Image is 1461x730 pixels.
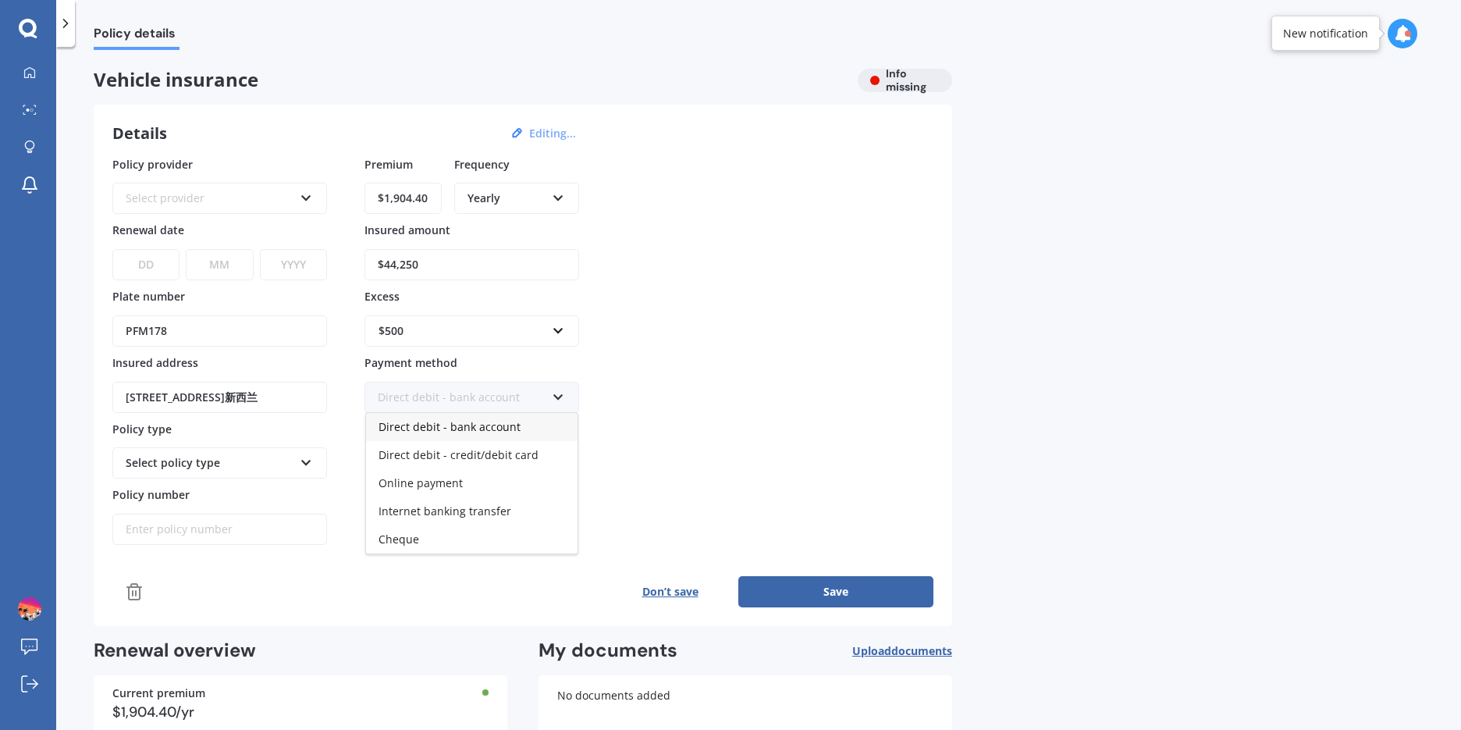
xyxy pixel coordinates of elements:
[364,355,457,370] span: Payment method
[112,514,327,545] input: Enter policy number
[539,639,677,663] h2: My documents
[112,421,172,436] span: Policy type
[738,576,933,607] button: Save
[94,26,180,47] span: Policy details
[379,322,546,340] div: $500
[18,597,41,621] img: ACg8ocJKH_cSf-osN3Wh1X8OapTOHQvUONyDNstskY4ME8URM2E-v-wC=s96-c
[112,487,190,502] span: Policy number
[379,475,463,490] span: Online payment
[126,454,293,472] div: Select policy type
[364,223,450,237] span: Insured amount
[126,190,293,207] div: Select provider
[379,504,511,518] span: Internet banking transfer
[364,289,400,304] span: Excess
[94,69,845,91] span: Vehicle insurance
[112,315,327,347] input: Enter plate number
[364,156,413,171] span: Premium
[378,389,546,406] div: Direct debit - bank account
[379,532,419,547] span: Cheque
[112,156,193,171] span: Policy provider
[112,705,489,719] div: $1,904.40/yr
[112,688,489,699] div: Current premium
[852,639,952,663] button: Uploaddocuments
[94,639,507,663] h2: Renewal overview
[454,156,510,171] span: Frequency
[112,289,185,304] span: Plate number
[891,643,952,658] span: documents
[379,419,521,434] span: Direct debit - bank account
[112,355,198,370] span: Insured address
[364,183,442,214] input: Enter amount
[379,447,539,462] span: Direct debit - credit/debit card
[602,576,738,607] button: Don’t save
[112,123,167,144] h3: Details
[364,249,579,280] input: Enter amount
[852,645,952,657] span: Upload
[112,223,184,237] span: Renewal date
[1283,26,1368,41] div: New notification
[112,382,327,413] input: Enter address
[467,190,546,207] div: Yearly
[524,126,581,141] button: Editing...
